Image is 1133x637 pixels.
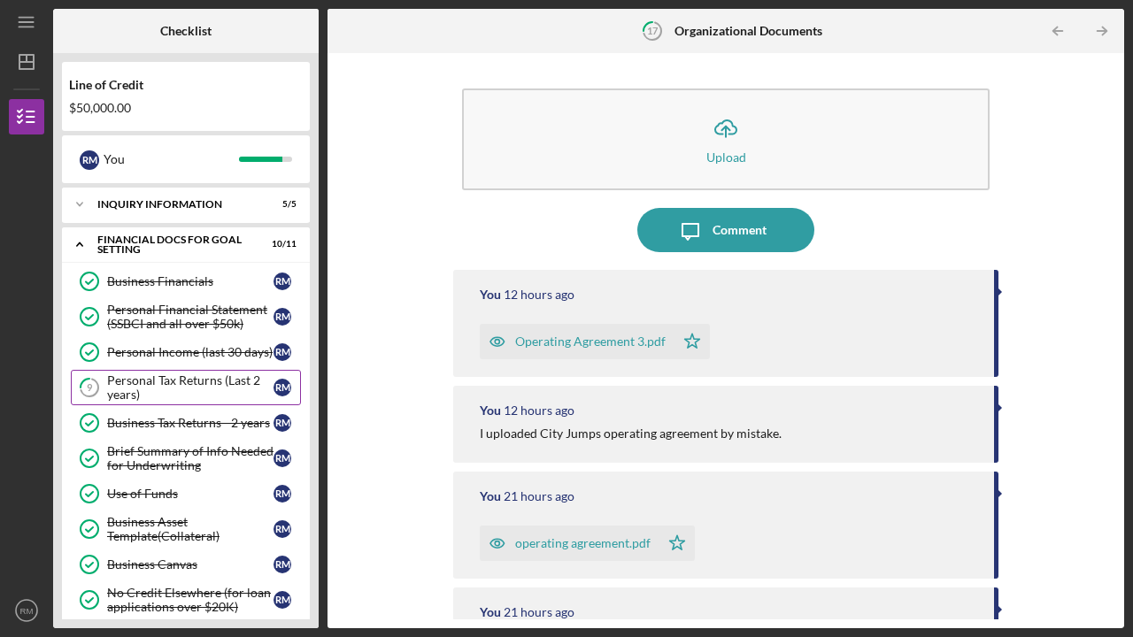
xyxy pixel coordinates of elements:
time: 2025-10-08 02:53 [504,403,574,418]
a: Business Asset Template(Collateral)RM [71,511,301,547]
div: No Credit Elsewhere (for loan applications over $20K) [107,586,274,614]
button: Comment [637,208,814,252]
button: RM [9,593,44,628]
div: $50,000.00 [69,101,303,115]
a: Business Tax Returns - 2 yearsRM [71,405,301,441]
div: R M [274,272,291,290]
div: You [480,288,501,302]
a: 9Personal Tax Returns (Last 2 years)RM [71,370,301,405]
div: Personal Tax Returns (Last 2 years) [107,373,274,402]
a: Business CanvasRM [71,547,301,582]
div: R M [274,343,291,361]
text: RM [20,606,34,616]
div: You [104,144,239,174]
a: Use of FundsRM [71,476,301,511]
b: Checklist [160,24,212,38]
div: Operating Agreement 3.pdf [515,334,666,349]
a: No Credit Elsewhere (for loan applications over $20K)RM [71,582,301,618]
div: Use of Funds [107,487,274,501]
div: Business Tax Returns - 2 years [107,416,274,430]
div: R M [274,556,291,573]
div: R M [274,308,291,326]
div: R M [274,379,291,396]
div: Personal Financial Statement (SSBCI and all over $50k) [107,303,274,331]
time: 2025-10-08 02:59 [504,288,574,302]
b: Organizational Documents [674,24,822,38]
time: 2025-10-07 18:26 [504,605,574,619]
div: R M [80,150,99,170]
div: R M [274,449,291,467]
div: Line of Credit [69,78,303,92]
div: R M [274,520,291,538]
time: 2025-10-07 18:26 [504,489,574,503]
div: I uploaded City Jumps operating agreement by mistake. [480,426,782,441]
div: 5 / 5 [265,199,297,210]
div: INQUIRY INFORMATION [97,199,252,210]
button: operating agreement.pdf [480,526,695,561]
a: Personal Income (last 30 days)RM [71,334,301,370]
div: You [480,403,501,418]
button: Operating Agreement 3.pdf [480,324,710,359]
div: Business Asset Template(Collateral) [107,515,274,543]
div: operating agreement.pdf [515,536,651,550]
div: R M [274,414,291,432]
div: Brief Summary of Info Needed for Underwriting [107,444,274,472]
div: R M [274,485,291,503]
div: You [480,489,501,503]
div: Financial Docs for Goal Setting [97,234,252,255]
a: Business FinancialsRM [71,264,301,299]
div: 10 / 11 [265,239,297,249]
div: Comment [713,208,767,252]
div: Personal Income (last 30 days) [107,345,274,359]
tspan: 17 [646,25,658,36]
a: Personal Financial Statement (SSBCI and all over $50k)RM [71,299,301,334]
div: Business Financials [107,274,274,288]
button: Upload [462,88,990,190]
div: Upload [706,150,746,164]
div: R M [274,591,291,609]
a: Brief Summary of Info Needed for UnderwritingRM [71,441,301,476]
div: Business Canvas [107,557,274,572]
div: You [480,605,501,619]
tspan: 9 [87,382,93,394]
